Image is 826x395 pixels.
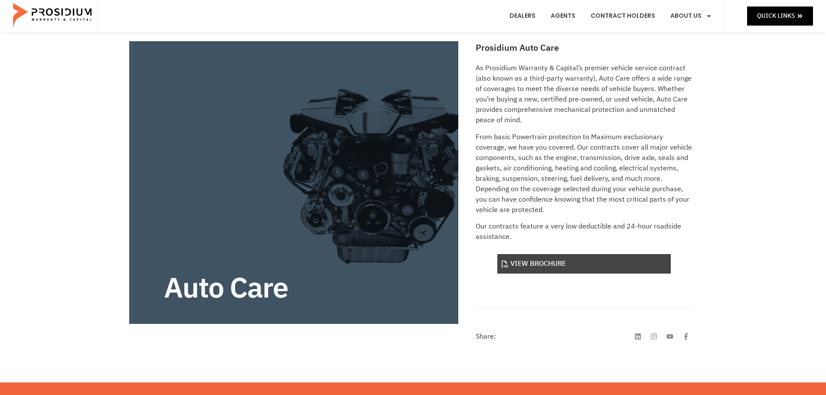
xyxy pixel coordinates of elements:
h2: Prosidium Auto Care [476,41,692,54]
p: As Prosidium Warranty & Capital’s premier vehicle service contract (also known as a third-party w... [476,63,692,125]
a: Quick Links [747,7,813,25]
p: Our contracts feature a very low deductible and 24-hour roadside assistance. [476,221,692,242]
a: View Brochure [497,254,671,274]
span: Quick Links [757,10,795,21]
p: From basic Powertrain protection to Maximum exclusionary coverage, we have you covered. Our contr... [476,132,692,215]
h4: Share: [476,333,496,340]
